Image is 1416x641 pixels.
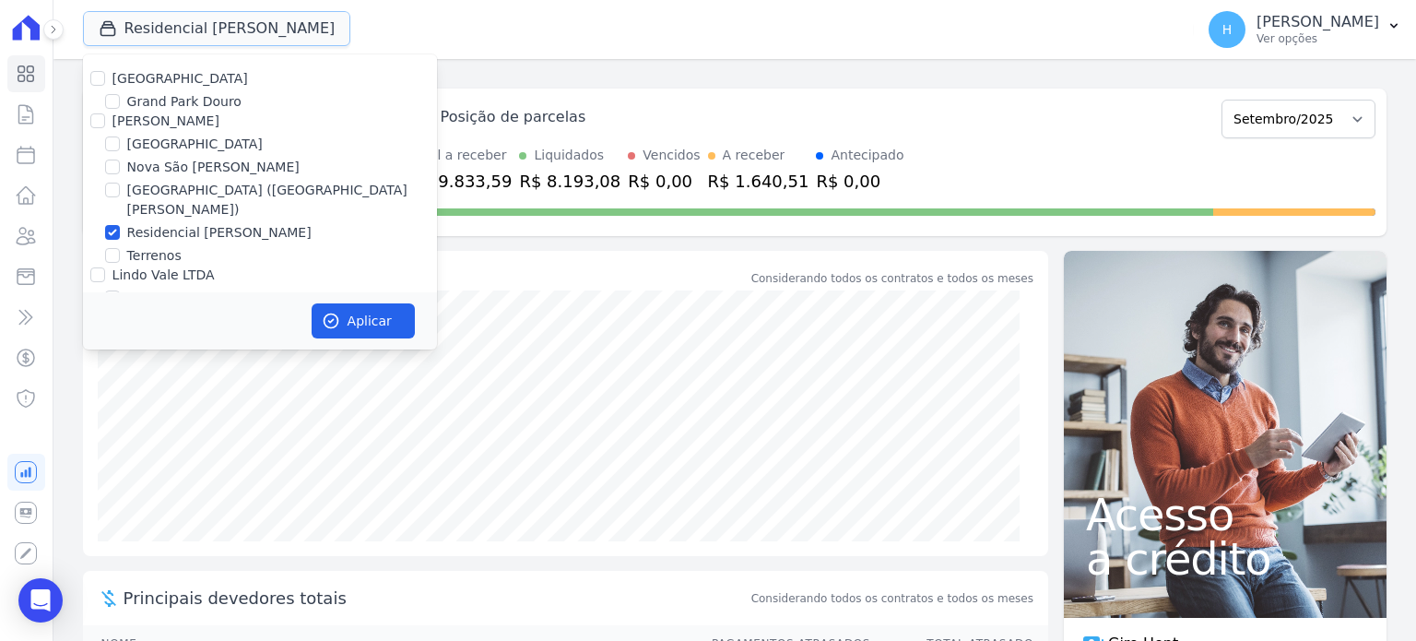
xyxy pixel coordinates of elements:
[1222,23,1233,36] span: H
[1257,13,1379,31] p: [PERSON_NAME]
[723,146,785,165] div: A receber
[1086,493,1364,537] span: Acesso
[751,270,1033,287] div: Considerando todos os contratos e todos os meses
[411,146,513,165] div: Total a receber
[127,223,312,243] label: Residencial [PERSON_NAME]
[519,169,620,194] div: R$ 8.193,08
[127,181,437,220] label: [GEOGRAPHIC_DATA] ([GEOGRAPHIC_DATA][PERSON_NAME])
[628,169,700,194] div: R$ 0,00
[127,289,271,308] label: Residencial Lindo Vale
[18,578,63,623] div: Open Intercom Messenger
[112,267,215,282] label: Lindo Vale LTDA
[708,169,809,194] div: R$ 1.640,51
[816,169,903,194] div: R$ 0,00
[534,146,604,165] div: Liquidados
[312,303,415,338] button: Aplicar
[127,158,300,177] label: Nova São [PERSON_NAME]
[643,146,700,165] div: Vencidos
[127,92,242,112] label: Grand Park Douro
[112,113,219,128] label: [PERSON_NAME]
[1194,4,1416,55] button: H [PERSON_NAME] Ver opções
[411,169,513,194] div: R$ 9.833,59
[127,135,263,154] label: [GEOGRAPHIC_DATA]
[127,246,182,266] label: Terrenos
[124,586,748,611] span: Principais devedores totais
[112,71,248,86] label: [GEOGRAPHIC_DATA]
[1086,537,1364,581] span: a crédito
[831,146,903,165] div: Antecipado
[83,11,351,46] button: Residencial [PERSON_NAME]
[1257,31,1379,46] p: Ver opções
[751,590,1033,607] span: Considerando todos os contratos e todos os meses
[441,106,586,128] div: Posição de parcelas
